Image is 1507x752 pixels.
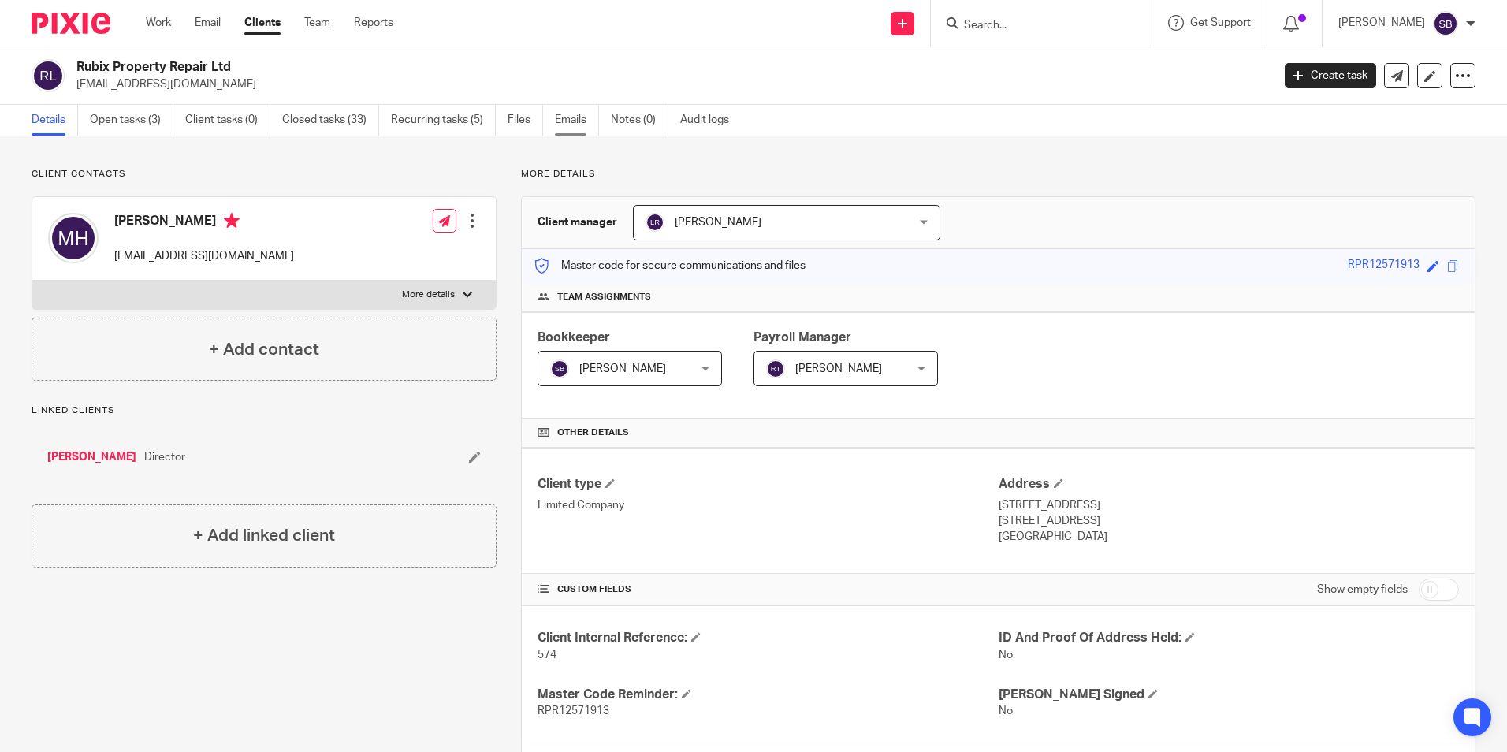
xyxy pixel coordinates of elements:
img: Pixie [32,13,110,34]
img: svg%3E [646,213,664,232]
div: RPR12571913 [1348,257,1420,275]
a: Clients [244,15,281,31]
h3: Client manager [538,214,617,230]
span: [PERSON_NAME] [675,217,761,228]
i: Primary [224,213,240,229]
span: No [999,705,1013,717]
span: 574 [538,650,556,661]
span: Get Support [1190,17,1251,28]
a: Details [32,105,78,136]
span: Director [144,449,185,465]
h4: Client Internal Reference: [538,630,998,646]
h4: Client type [538,476,998,493]
h4: [PERSON_NAME] Signed [999,687,1459,703]
h4: ID And Proof Of Address Held: [999,630,1459,646]
p: More details [402,289,455,301]
span: No [999,650,1013,661]
label: Show empty fields [1317,582,1408,598]
input: Search [962,19,1104,33]
a: Files [508,105,543,136]
a: Reports [354,15,393,31]
p: More details [521,168,1475,181]
a: Client tasks (0) [185,105,270,136]
img: svg%3E [550,359,569,378]
a: Email [195,15,221,31]
h4: + Add contact [209,337,319,362]
span: Other details [557,426,629,439]
a: Work [146,15,171,31]
a: Notes (0) [611,105,668,136]
h4: Address [999,476,1459,493]
a: Team [304,15,330,31]
span: Bookkeeper [538,331,610,344]
h2: Rubix Property Repair Ltd [76,59,1024,76]
span: Payroll Manager [753,331,851,344]
p: [PERSON_NAME] [1338,15,1425,31]
p: Linked clients [32,404,497,417]
a: Emails [555,105,599,136]
p: Client contacts [32,168,497,181]
a: Open tasks (3) [90,105,173,136]
span: [PERSON_NAME] [579,363,666,374]
h4: Master Code Reminder: [538,687,998,703]
span: Team assignments [557,291,651,303]
p: [EMAIL_ADDRESS][DOMAIN_NAME] [114,248,294,264]
a: [PERSON_NAME] [47,449,136,465]
span: RPR12571913 [538,705,609,717]
p: Limited Company [538,497,998,513]
h4: + Add linked client [193,523,335,548]
a: Audit logs [680,105,741,136]
img: svg%3E [32,59,65,92]
a: Create task [1285,63,1376,88]
p: [STREET_ADDRESS] [999,497,1459,513]
img: svg%3E [48,213,99,263]
a: Recurring tasks (5) [391,105,496,136]
img: svg%3E [766,359,785,378]
p: [STREET_ADDRESS] [999,513,1459,529]
p: Master code for secure communications and files [534,258,806,274]
h4: [PERSON_NAME] [114,213,294,233]
h4: CUSTOM FIELDS [538,583,998,596]
img: svg%3E [1433,11,1458,36]
p: [GEOGRAPHIC_DATA] [999,529,1459,545]
a: Closed tasks (33) [282,105,379,136]
span: [PERSON_NAME] [795,363,882,374]
p: [EMAIL_ADDRESS][DOMAIN_NAME] [76,76,1261,92]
